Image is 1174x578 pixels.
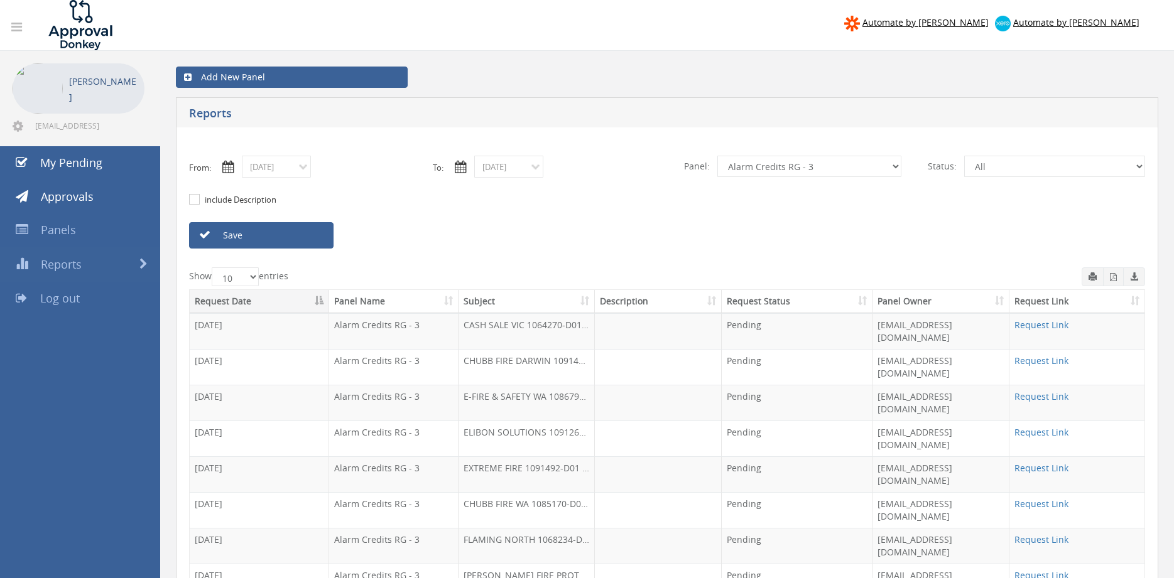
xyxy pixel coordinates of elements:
[595,290,722,313] th: Description: activate to sort column ascending
[722,528,872,564] td: Pending
[722,456,872,492] td: Pending
[212,267,259,286] select: Showentries
[190,492,329,528] td: [DATE]
[69,73,138,105] p: [PERSON_NAME]
[1014,355,1068,367] a: Request Link
[920,156,964,177] span: Status:
[459,290,595,313] th: Subject: activate to sort column ascending
[459,492,595,528] td: CHUBB FIRE WA 1085170-D01 $926.97
[176,67,408,88] a: Add New Panel
[190,313,329,349] td: [DATE]
[433,162,443,174] label: To:
[190,456,329,492] td: [DATE]
[40,155,102,170] span: My Pending
[872,420,1010,456] td: [EMAIL_ADDRESS][DOMAIN_NAME]
[189,222,334,249] a: Save
[844,16,860,31] img: zapier-logomark.png
[190,420,329,456] td: [DATE]
[459,385,595,420] td: E-FIRE & SAFETY WA 1086795-D01 $110.00
[722,349,872,385] td: Pending
[1014,390,1068,402] a: Request Link
[190,290,329,313] th: Request Date: activate to sort column descending
[459,528,595,564] td: FLAMING NORTH 1068234-D02 $39.40
[41,257,82,272] span: Reports
[329,456,459,492] td: Alarm Credits RG - 3
[872,349,1010,385] td: [EMAIL_ADDRESS][DOMAIN_NAME]
[329,313,459,349] td: Alarm Credits RG - 3
[190,385,329,420] td: [DATE]
[872,313,1010,349] td: [EMAIL_ADDRESS][DOMAIN_NAME]
[189,162,211,174] label: From:
[872,492,1010,528] td: [EMAIL_ADDRESS][DOMAIN_NAME]
[41,222,76,237] span: Panels
[1014,426,1068,438] a: Request Link
[722,420,872,456] td: Pending
[722,385,872,420] td: Pending
[459,313,595,349] td: CASH SALE VIC 1064270-D01 $136.51
[459,349,595,385] td: CHUBB FIRE DARWIN 1091461-D01 $154.00
[1014,498,1068,510] a: Request Link
[35,120,142,131] span: [EMAIL_ADDRESS][DOMAIN_NAME]
[1014,319,1068,331] a: Request Link
[1009,290,1144,313] th: Request Link: activate to sort column ascending
[459,456,595,492] td: EXTREME FIRE 1091492-D01 $106.16
[329,492,459,528] td: Alarm Credits RG - 3
[189,107,861,123] h5: Reports
[329,385,459,420] td: Alarm Credits RG - 3
[329,290,459,313] th: Panel Name: activate to sort column ascending
[872,385,1010,420] td: [EMAIL_ADDRESS][DOMAIN_NAME]
[329,349,459,385] td: Alarm Credits RG - 3
[40,291,80,306] span: Log out
[1014,462,1068,474] a: Request Link
[329,420,459,456] td: Alarm Credits RG - 3
[872,528,1010,564] td: [EMAIL_ADDRESS][DOMAIN_NAME]
[677,156,717,177] span: Panel:
[722,313,872,349] td: Pending
[41,189,94,204] span: Approvals
[202,194,276,206] label: include Description
[190,528,329,564] td: [DATE]
[862,16,989,28] span: Automate by [PERSON_NAME]
[1014,533,1068,545] a: Request Link
[722,290,872,313] th: Request Status: activate to sort column ascending
[329,528,459,564] td: Alarm Credits RG - 3
[459,420,595,456] td: ELIBON SOLUTIONS 1091269-D01 $185.90
[995,16,1011,31] img: xero-logo.png
[1013,16,1139,28] span: Automate by [PERSON_NAME]
[722,492,872,528] td: Pending
[190,349,329,385] td: [DATE]
[872,290,1010,313] th: Panel Owner: activate to sort column ascending
[872,456,1010,492] td: [EMAIL_ADDRESS][DOMAIN_NAME]
[189,267,288,286] label: Show entries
